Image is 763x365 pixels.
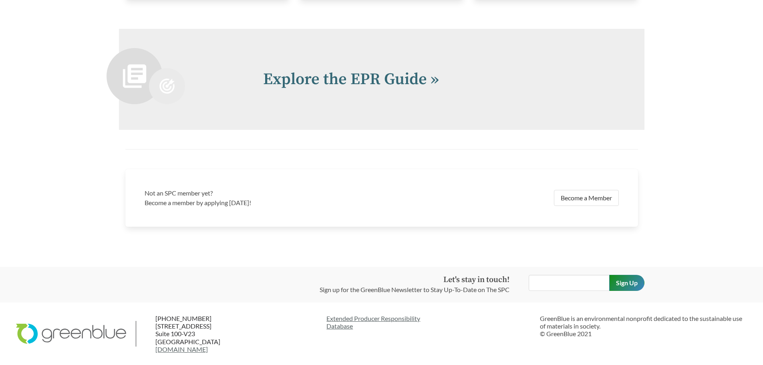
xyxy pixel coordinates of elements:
[263,69,439,89] a: Explore the EPR Guide »
[554,190,619,206] a: Become a Member
[609,275,644,291] input: Sign Up
[443,275,509,285] strong: Let's stay in touch!
[540,315,747,338] p: GreenBlue is an environmental nonprofit dedicated to the sustainable use of materials in society....
[326,315,533,330] a: Extended Producer ResponsibilityDatabase
[320,285,509,294] p: Sign up for the GreenBlue Newsletter to Stay Up-To-Date on The SPC
[155,345,208,353] a: [DOMAIN_NAME]
[155,315,252,353] p: [PHONE_NUMBER] [STREET_ADDRESS] Suite 100-V23 [GEOGRAPHIC_DATA]
[145,188,377,198] h3: Not an SPC member yet?
[145,198,377,208] p: Become a member by applying [DATE]!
